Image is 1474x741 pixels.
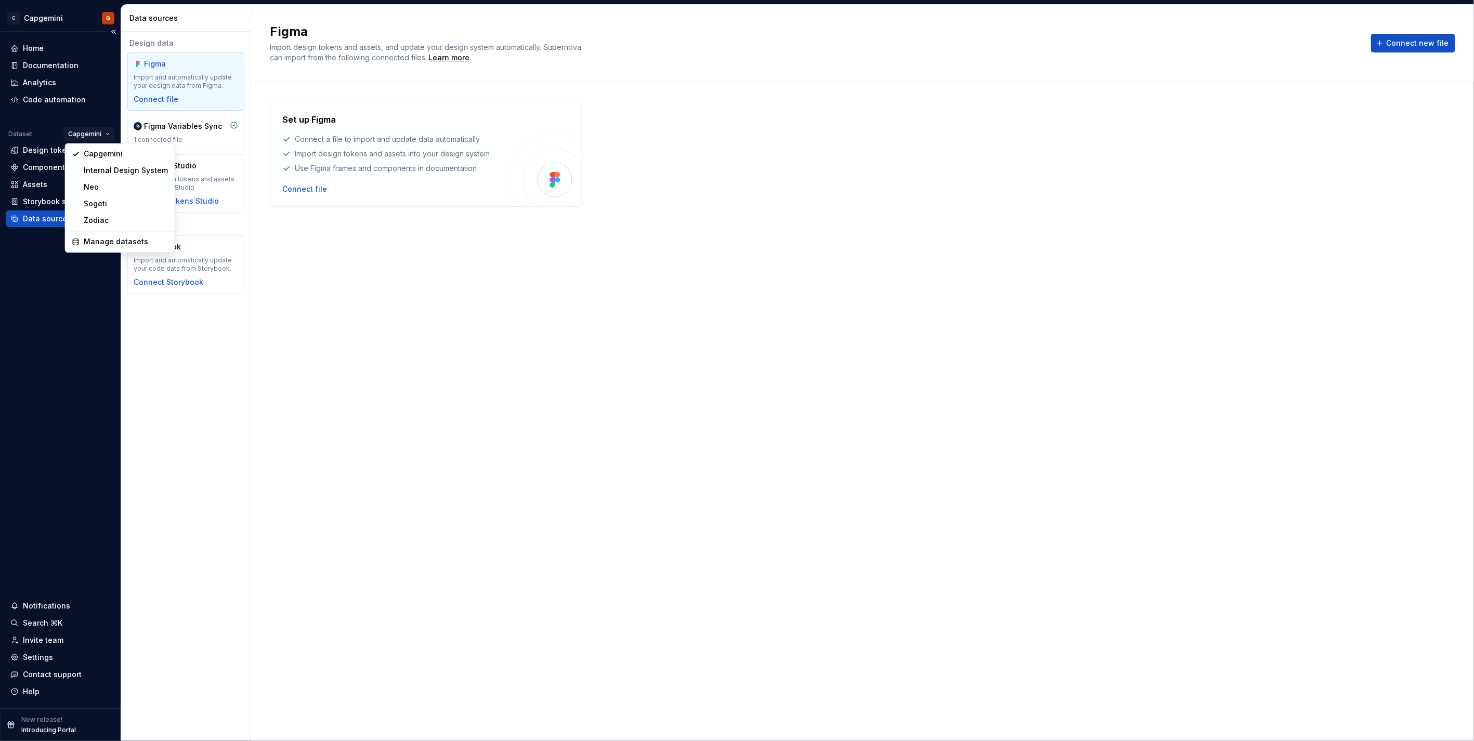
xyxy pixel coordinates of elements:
[84,149,168,160] div: Capgemini
[84,237,168,247] div: Manage datasets
[84,166,168,176] div: Internal Design System
[84,216,168,226] div: Zodiac
[67,234,172,250] a: Manage datasets
[84,199,168,209] div: Sogeti
[84,182,168,193] div: Neo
